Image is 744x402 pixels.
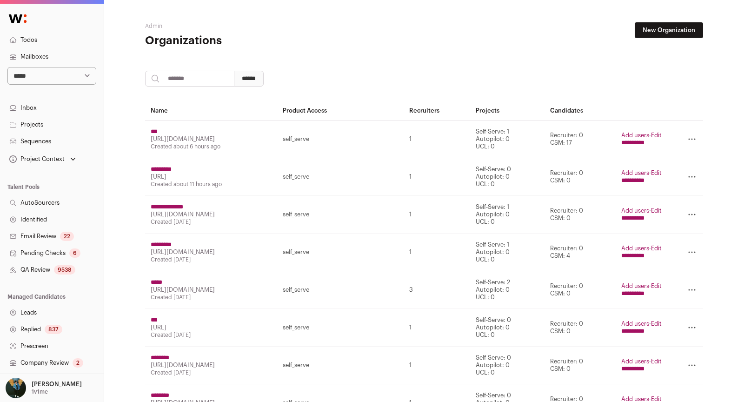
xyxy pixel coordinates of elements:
[277,234,403,271] td: self_serve
[621,321,649,327] a: Add users
[4,378,84,398] button: Open dropdown
[404,101,470,121] th: Recruiters
[470,158,545,196] td: Self-Serve: 0 Autopilot: 0 UCL: 0
[545,158,616,196] td: Recruiter: 0 CSM: 0
[277,196,403,234] td: self_serve
[151,143,272,150] div: Created about 6 hours ago
[151,136,215,142] a: [URL][DOMAIN_NAME]
[60,232,74,241] div: 22
[151,218,272,226] div: Created [DATE]
[621,245,649,251] a: Add users
[651,208,662,214] a: Edit
[54,265,75,275] div: 9538
[651,132,662,138] a: Edit
[470,234,545,271] td: Self-Serve: 1 Autopilot: 0 UCL: 0
[277,101,403,121] th: Product Access
[404,121,470,158] td: 1
[545,121,616,158] td: Recruiter: 0 CSM: 17
[545,309,616,347] td: Recruiter: 0 CSM: 0
[145,101,277,121] th: Name
[151,174,166,180] a: [URL]
[616,234,667,271] td: ·
[545,101,616,121] th: Candidates
[470,196,545,234] td: Self-Serve: 1 Autopilot: 0 UCL: 0
[470,309,545,347] td: Self-Serve: 0 Autopilot: 0 UCL: 0
[404,234,470,271] td: 1
[616,347,667,384] td: ·
[621,396,649,402] a: Add users
[404,347,470,384] td: 1
[616,158,667,196] td: ·
[151,362,215,368] a: [URL][DOMAIN_NAME]
[470,121,545,158] td: Self-Serve: 1 Autopilot: 0 UCL: 0
[277,121,403,158] td: self_serve
[151,331,272,339] div: Created [DATE]
[277,271,403,309] td: self_serve
[621,132,649,138] a: Add users
[151,256,272,263] div: Created [DATE]
[621,170,649,176] a: Add users
[7,153,78,166] button: Open dropdown
[404,196,470,234] td: 1
[635,22,703,38] a: New Organization
[4,9,32,28] img: Wellfound
[621,283,649,289] a: Add users
[151,249,215,255] a: [URL][DOMAIN_NAME]
[6,378,26,398] img: 12031951-medium_jpg
[404,271,470,309] td: 3
[145,23,162,29] a: Admin
[145,33,331,48] h1: Organizations
[151,324,166,330] a: [URL]
[621,358,649,364] a: Add users
[545,196,616,234] td: Recruiter: 0 CSM: 0
[151,211,215,217] a: [URL][DOMAIN_NAME]
[545,271,616,309] td: Recruiter: 0 CSM: 0
[69,248,80,258] div: 6
[616,271,667,309] td: ·
[470,347,545,384] td: Self-Serve: 0 Autopilot: 0 UCL: 0
[73,358,83,368] div: 2
[151,287,215,293] a: [URL][DOMAIN_NAME]
[7,155,65,163] div: Project Context
[616,121,667,158] td: ·
[545,234,616,271] td: Recruiter: 0 CSM: 4
[277,347,403,384] td: self_serve
[470,271,545,309] td: Self-Serve: 2 Autopilot: 0 UCL: 0
[616,309,667,347] td: ·
[470,101,545,121] th: Projects
[151,369,272,376] div: Created [DATE]
[621,208,649,214] a: Add users
[545,347,616,384] td: Recruiter: 0 CSM: 0
[651,170,662,176] a: Edit
[616,196,667,234] td: ·
[277,158,403,196] td: self_serve
[45,325,62,334] div: 837
[32,381,82,388] p: [PERSON_NAME]
[404,158,470,196] td: 1
[651,283,662,289] a: Edit
[651,321,662,327] a: Edit
[151,181,272,188] div: Created about 11 hours ago
[32,388,48,395] p: 1v1me
[151,294,272,301] div: Created [DATE]
[651,358,662,364] a: Edit
[277,309,403,347] td: self_serve
[651,245,662,251] a: Edit
[651,396,662,402] a: Edit
[404,309,470,347] td: 1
